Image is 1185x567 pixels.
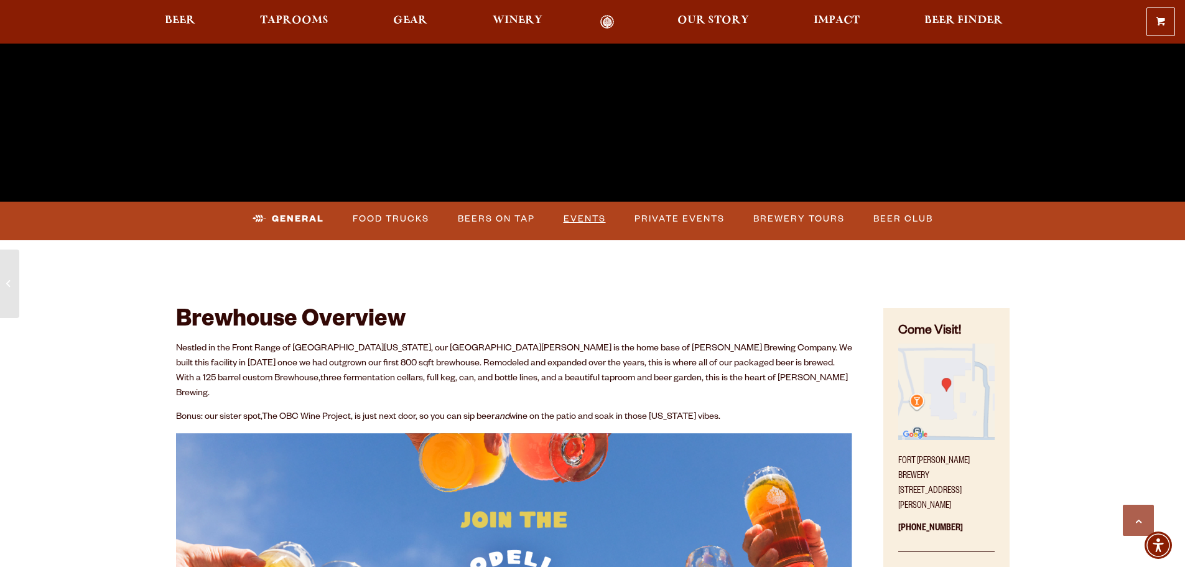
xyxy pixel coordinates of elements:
[1123,505,1154,536] a: Scroll to top
[262,413,351,423] a: The OBC Wine Project
[748,205,850,233] a: Brewery Tours
[493,16,542,26] span: Winery
[495,413,509,423] em: and
[924,16,1003,26] span: Beer Finder
[898,514,994,552] p: [PHONE_NUMBER]
[559,205,611,233] a: Events
[248,205,329,233] a: General
[176,342,853,401] p: Nestled in the Front Range of [GEOGRAPHIC_DATA][US_STATE], our [GEOGRAPHIC_DATA][PERSON_NAME] is ...
[176,374,848,399] span: three fermentation cellars, full keg, can, and bottle lines, and a beautiful taproom and beer gar...
[165,16,195,26] span: Beer
[252,15,337,29] a: Taprooms
[485,15,551,29] a: Winery
[669,15,757,29] a: Our Story
[916,15,1011,29] a: Beer Finder
[348,205,434,233] a: Food Trucks
[630,205,730,233] a: Private Events
[814,16,860,26] span: Impact
[898,323,994,341] h4: Come Visit!
[157,15,203,29] a: Beer
[898,344,994,439] img: Small thumbnail of location on map
[385,15,435,29] a: Gear
[1145,532,1172,559] div: Accessibility Menu
[868,205,938,233] a: Beer Club
[677,16,749,26] span: Our Story
[176,410,853,425] p: Bonus: our sister spot, , is just next door, so you can sip beer wine on the patio and soak in th...
[176,308,853,335] h2: Brewhouse Overview
[898,434,994,444] a: Find on Google Maps (opens in a new window)
[260,16,328,26] span: Taprooms
[584,15,631,29] a: Odell Home
[453,205,540,233] a: Beers on Tap
[898,447,994,514] p: Fort [PERSON_NAME] Brewery [STREET_ADDRESS][PERSON_NAME]
[393,16,427,26] span: Gear
[806,15,868,29] a: Impact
